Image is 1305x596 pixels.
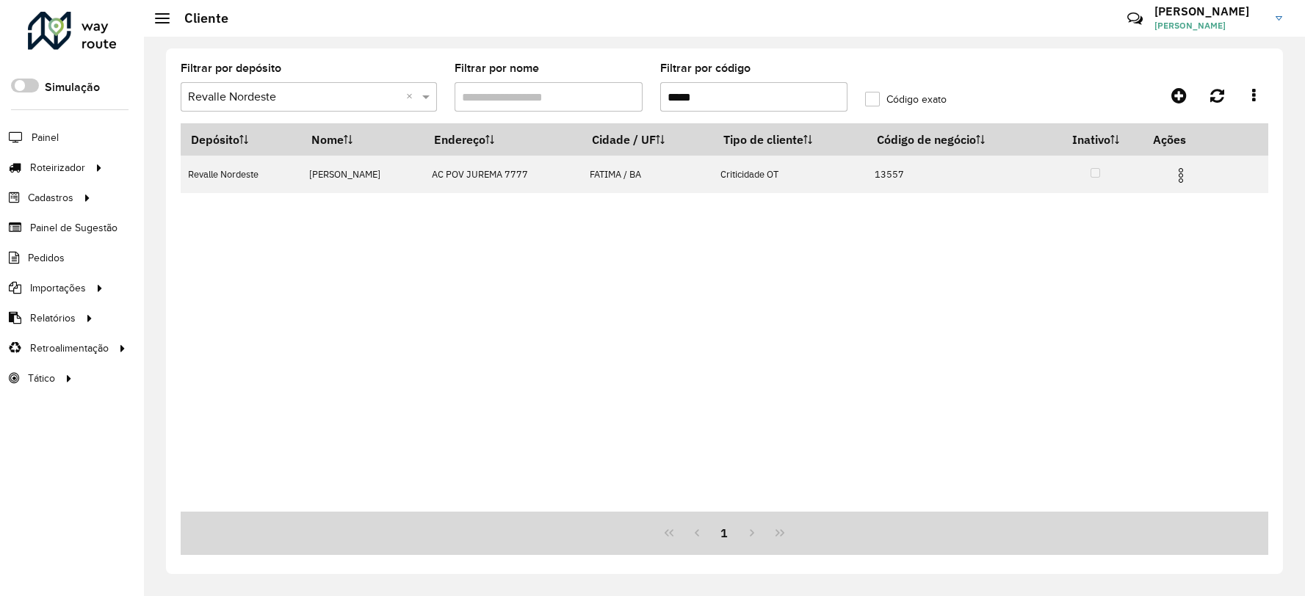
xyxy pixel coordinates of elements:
span: Tático [28,371,55,386]
button: 1 [711,519,739,547]
td: Revalle Nordeste [181,156,302,193]
td: Criticidade OT [713,156,867,193]
th: Endereço [424,124,582,156]
label: Filtrar por código [660,59,751,77]
span: Painel [32,130,59,145]
label: Filtrar por nome [455,59,539,77]
h2: Cliente [170,10,228,26]
th: Ações [1143,124,1231,155]
td: AC POV JUREMA 7777 [424,156,582,193]
td: 13557 [867,156,1048,193]
td: FATIMA / BA [582,156,713,193]
span: Painel de Sugestão [30,220,118,236]
th: Cidade / UF [582,124,713,156]
a: Contato Rápido [1119,3,1151,34]
span: Retroalimentação [30,341,109,356]
th: Código de negócio [867,124,1048,156]
span: Relatórios [30,310,76,326]
span: Cadastros [28,190,73,206]
td: [PERSON_NAME] [302,156,424,193]
span: Clear all [406,88,419,106]
th: Nome [302,124,424,156]
label: Filtrar por depósito [181,59,281,77]
span: Roteirizador [30,160,85,175]
label: Código exato [865,92,947,107]
th: Tipo de cliente [713,124,867,156]
span: [PERSON_NAME] [1154,19,1265,32]
h3: [PERSON_NAME] [1154,4,1265,18]
span: Importações [30,280,86,296]
th: Inativo [1048,124,1143,156]
th: Depósito [181,124,302,156]
span: Pedidos [28,250,65,266]
label: Simulação [45,79,100,96]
